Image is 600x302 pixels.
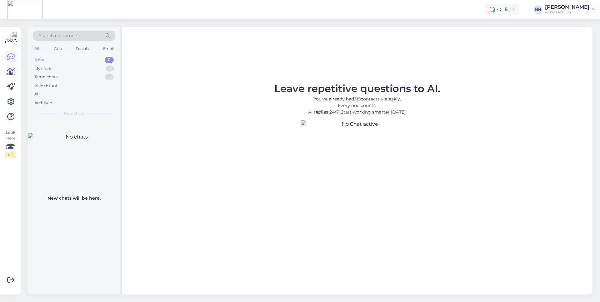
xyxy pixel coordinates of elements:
[5,32,17,44] img: Askly Logo
[28,133,120,189] img: No chats
[102,45,115,53] div: Email
[5,130,16,158] div: Look Here
[39,32,78,39] span: Search customers
[545,5,596,15] a: [PERSON_NAME]Askly Dev 1.5a
[106,66,114,72] div: 1
[485,4,519,15] div: Online
[5,152,16,158] div: 1 / 3
[545,10,589,15] div: Askly Dev 1.5a
[274,82,440,95] span: Leave repetitive questions to AI.
[274,96,440,115] p: You’ve already had contacts via Askly. Every one counts. AI replies 24/7. Start working smarter [...
[354,96,361,102] b: 315
[47,195,101,202] p: New chats will be here.
[64,111,84,116] span: New chats
[34,100,52,106] div: Archived
[545,5,589,10] div: [PERSON_NAME]
[75,45,90,53] div: Socials
[105,74,114,80] div: 0
[34,66,52,72] div: My chats
[34,74,57,80] div: Team chats
[34,57,44,63] div: New
[34,83,57,89] div: AI Assistant
[34,91,40,97] div: All
[534,5,542,14] div: HN
[33,45,40,53] div: All
[105,57,114,63] div: 0
[301,120,413,233] img: No Chat active
[52,45,63,53] div: Web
